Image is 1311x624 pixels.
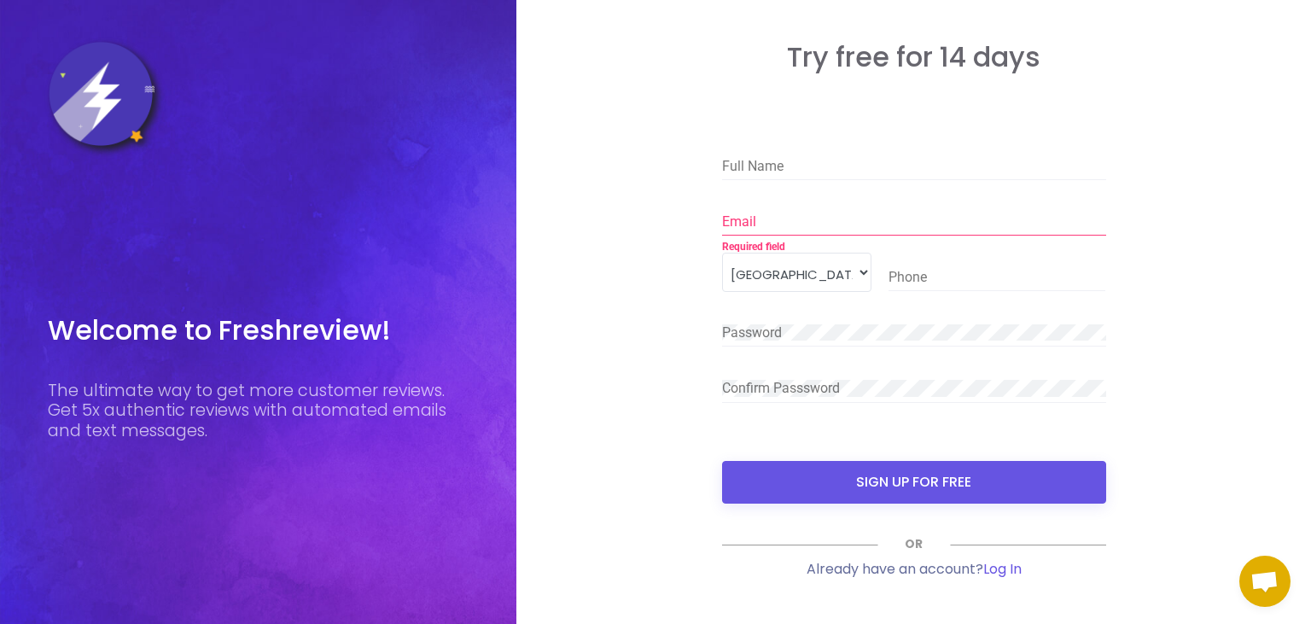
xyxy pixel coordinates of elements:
[48,314,469,347] h3: Welcome to Freshreview!
[889,270,1105,285] input: (201) 555-0123
[983,559,1022,580] a: Log In
[1239,556,1291,607] div: Open chat
[807,559,1022,579] span: Already have an account?
[48,381,469,440] h4: The ultimate way to get more customer reviews. Get 5x authentic reviews with automated emails and...
[722,461,1106,504] button: SIGN UP FOR FREE
[722,41,1106,73] h3: Try free for 14 days
[722,241,785,253] strong: Required field
[722,159,1106,174] input: Full Name
[722,214,1106,230] input: Email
